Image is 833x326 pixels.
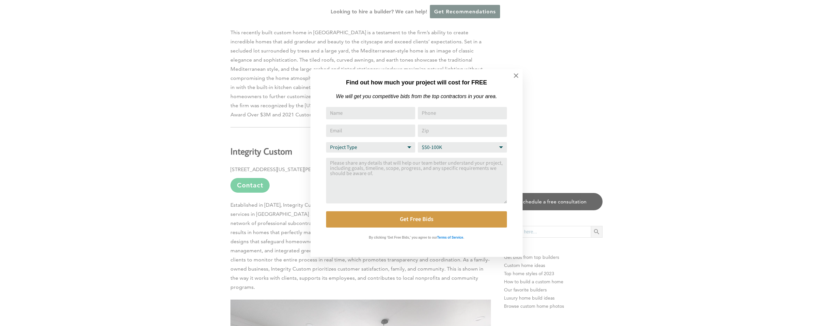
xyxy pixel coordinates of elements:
[463,236,464,239] strong: .
[326,125,415,137] input: Email Address
[326,158,507,203] textarea: Comment or Message
[369,236,437,239] strong: By clicking 'Get Free Bids,' you agree to our
[418,142,507,153] select: Budget Range
[418,125,507,137] input: Zip
[708,279,825,318] iframe: Drift Widget Chat Controller
[505,64,527,87] button: Close
[326,142,415,153] select: Project Type
[437,234,463,240] a: Terms of Service
[437,236,463,239] strong: Terms of Service
[336,94,497,99] em: We will get you competitive bids from the top contractors in your area.
[326,211,507,228] button: Get Free Bids
[326,107,415,119] input: Name
[418,107,507,119] input: Phone
[346,79,487,86] strong: Find out how much your project will cost for FREE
